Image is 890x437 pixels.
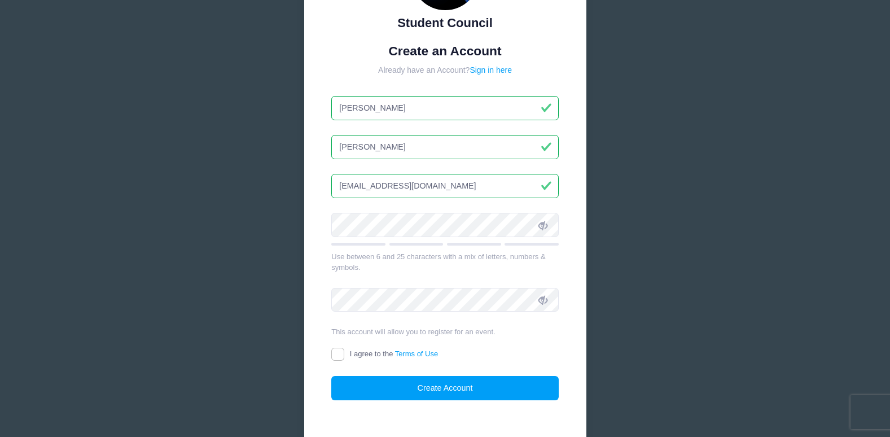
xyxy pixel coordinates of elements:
[331,348,344,361] input: I agree to theTerms of Use
[331,135,559,159] input: Last Name
[395,349,439,358] a: Terms of Use
[331,14,559,32] div: Student Council
[350,349,438,358] span: I agree to the
[331,64,559,76] div: Already have an Account?
[331,251,559,273] div: Use between 6 and 25 characters with a mix of letters, numbers & symbols.
[331,326,559,338] div: This account will allow you to register for an event.
[331,174,559,198] input: Email
[470,65,512,75] a: Sign in here
[331,96,559,120] input: First Name
[331,43,559,59] h1: Create an Account
[331,376,559,400] button: Create Account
